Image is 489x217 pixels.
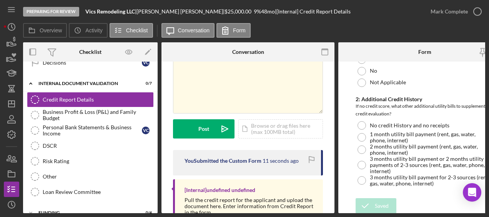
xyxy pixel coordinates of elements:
[233,27,246,33] label: Form
[232,49,264,55] div: Conversation
[356,198,396,214] button: Saved
[431,4,468,19] div: Mark Complete
[225,8,254,15] div: $25,000.00
[185,158,261,164] div: You Submitted the Custom Form
[370,79,406,85] label: Not Applicable
[27,107,154,123] a: Business Profit & Loss (P&L) and Family Budget
[142,127,150,134] div: V C
[69,23,107,38] button: Activity
[254,8,261,15] div: 9 %
[38,81,133,86] div: Internal Document Validation
[198,119,209,139] div: Post
[370,68,377,74] label: No
[261,8,275,15] div: 48 mo
[136,8,225,15] div: [PERSON_NAME] [PERSON_NAME] |
[178,27,210,33] label: Conversation
[418,49,431,55] div: Form
[27,55,154,70] a: DecisionsVC
[138,210,152,215] div: 0 / 4
[85,8,136,15] div: |
[375,198,389,214] div: Saved
[23,7,79,17] div: Preparing for Review
[27,169,154,184] a: Other
[161,23,215,38] button: Conversation
[173,119,235,139] button: Post
[40,27,62,33] label: Overview
[23,23,67,38] button: Overview
[27,123,154,138] a: Personal Bank Statements & Business IncomeVC
[85,8,135,15] b: Vics Remodeling LLC
[370,122,449,129] label: No credit History and no receipts
[138,81,152,86] div: 0 / 7
[27,92,154,107] a: Credit Report Details
[43,158,153,164] div: Risk Rating
[27,184,154,200] a: Loan Review Committee
[43,60,142,66] div: Decisions
[43,109,153,121] div: Business Profit & Loss (P&L) and Family Budget
[142,59,150,67] div: V C
[126,27,148,33] label: Checklist
[43,143,153,149] div: DSCR
[185,187,255,193] div: [Internal] undefined undefined
[43,189,153,195] div: Loan Review Committee
[85,27,102,33] label: Activity
[43,97,153,103] div: Credit Report Details
[79,49,101,55] div: Checklist
[463,183,481,202] div: Open Intercom Messenger
[216,23,251,38] button: Form
[275,8,351,15] div: | [Internal] Credit Report Details
[263,158,299,164] time: 2025-08-25 13:51
[423,4,485,19] button: Mark Complete
[185,197,315,215] div: Pull the credit report for the applicant and upload the document here. Enter information from Cre...
[110,23,153,38] button: Checklist
[38,210,133,215] div: Funding
[27,154,154,169] a: Risk Rating
[43,174,153,180] div: Other
[43,124,142,137] div: Personal Bank Statements & Business Income
[27,138,154,154] a: DSCR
